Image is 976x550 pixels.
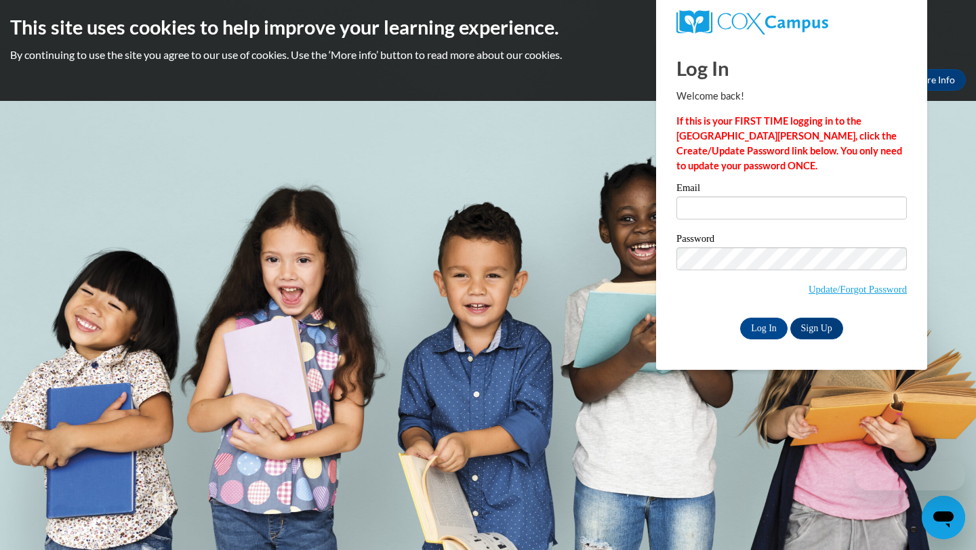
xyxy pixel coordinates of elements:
[10,14,966,41] h2: This site uses cookies to help improve your learning experience.
[676,10,828,35] img: COX Campus
[676,89,907,104] p: Welcome back!
[676,54,907,82] h1: Log In
[676,234,907,247] label: Password
[676,115,902,171] strong: If this is your FIRST TIME logging in to the [GEOGRAPHIC_DATA][PERSON_NAME], click the Create/Upd...
[676,183,907,196] label: Email
[809,284,907,295] a: Update/Forgot Password
[10,47,966,62] p: By continuing to use the site you agree to our use of cookies. Use the ‘More info’ button to read...
[922,496,965,539] iframe: Button to launch messaging window
[740,318,788,339] input: Log In
[855,461,965,490] iframe: Message from company
[790,318,843,339] a: Sign Up
[902,69,966,91] a: More Info
[676,10,907,35] a: COX Campus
